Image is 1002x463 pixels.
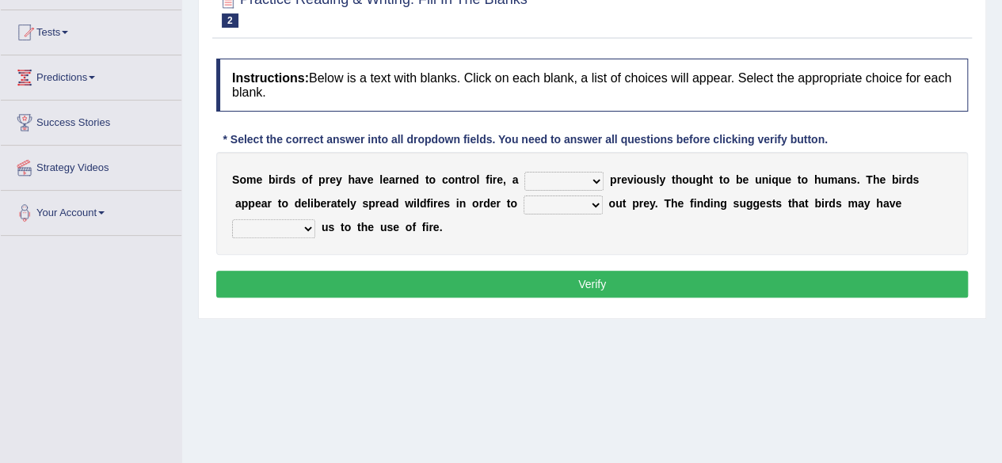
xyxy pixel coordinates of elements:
[755,173,762,186] b: u
[456,197,459,210] b: i
[694,197,697,210] b: i
[328,221,334,233] b: s
[442,173,448,186] b: c
[876,197,883,210] b: h
[405,197,413,210] b: w
[760,197,766,210] b: e
[639,197,643,210] b: r
[650,173,657,186] b: s
[440,221,443,233] b: .
[248,197,255,210] b: p
[337,197,341,210] b: t
[788,197,792,210] b: t
[235,197,242,210] b: a
[361,221,368,233] b: h
[798,197,805,210] b: a
[314,197,321,210] b: b
[858,197,864,210] b: a
[752,197,760,210] b: g
[281,197,288,210] b: o
[246,173,256,186] b: m
[347,197,350,210] b: l
[775,197,782,210] b: s
[295,197,302,210] b: d
[821,197,825,210] b: i
[898,173,901,186] b: i
[276,173,279,186] b: i
[719,173,723,186] b: t
[278,197,282,210] b: t
[722,173,730,186] b: o
[476,173,479,186] b: l
[672,173,676,186] b: t
[677,197,684,210] b: e
[444,197,450,210] b: s
[330,173,336,186] b: e
[425,221,429,233] b: i
[311,197,314,210] b: i
[348,173,355,186] b: h
[255,197,261,210] b: e
[420,197,427,210] b: d
[399,173,406,186] b: n
[239,173,246,186] b: o
[433,197,437,210] b: r
[261,197,268,210] b: a
[355,173,361,186] b: a
[627,173,634,186] b: v
[430,197,433,210] b: i
[387,221,393,233] b: s
[632,197,639,210] b: p
[1,10,181,50] a: Tests
[883,197,890,210] b: a
[798,173,802,186] b: t
[616,173,620,186] b: r
[289,173,295,186] b: s
[425,173,429,186] b: t
[302,173,309,186] b: o
[267,197,271,210] b: r
[709,173,713,186] b: t
[895,197,901,210] b: e
[462,173,466,186] b: t
[1,146,181,185] a: Strategy Videos
[336,173,342,186] b: y
[1,191,181,230] a: Your Account
[739,197,746,210] b: u
[341,197,347,210] b: e
[486,173,490,186] b: f
[479,197,483,210] b: r
[490,173,493,186] b: i
[821,173,828,186] b: u
[689,173,696,186] b: u
[368,221,374,233] b: e
[470,173,477,186] b: o
[493,173,497,186] b: r
[671,197,678,210] b: h
[318,173,326,186] b: p
[412,221,416,233] b: f
[216,59,968,112] h4: Below is a text with blanks. Click on each blank, a list of choices will appear. Select the appro...
[345,221,352,233] b: o
[429,173,436,186] b: o
[814,197,821,210] b: b
[412,173,419,186] b: d
[621,173,627,186] b: e
[455,173,462,186] b: n
[472,197,479,210] b: o
[1,55,181,95] a: Predictions
[380,221,387,233] b: u
[690,197,694,210] b: f
[392,197,399,210] b: d
[836,197,842,210] b: s
[695,173,703,186] b: g
[437,197,444,210] b: e
[656,173,659,186] b: l
[232,173,239,186] b: S
[426,197,430,210] b: f
[746,197,753,210] b: g
[866,173,873,186] b: T
[383,173,389,186] b: e
[309,173,313,186] b: f
[429,221,432,233] b: r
